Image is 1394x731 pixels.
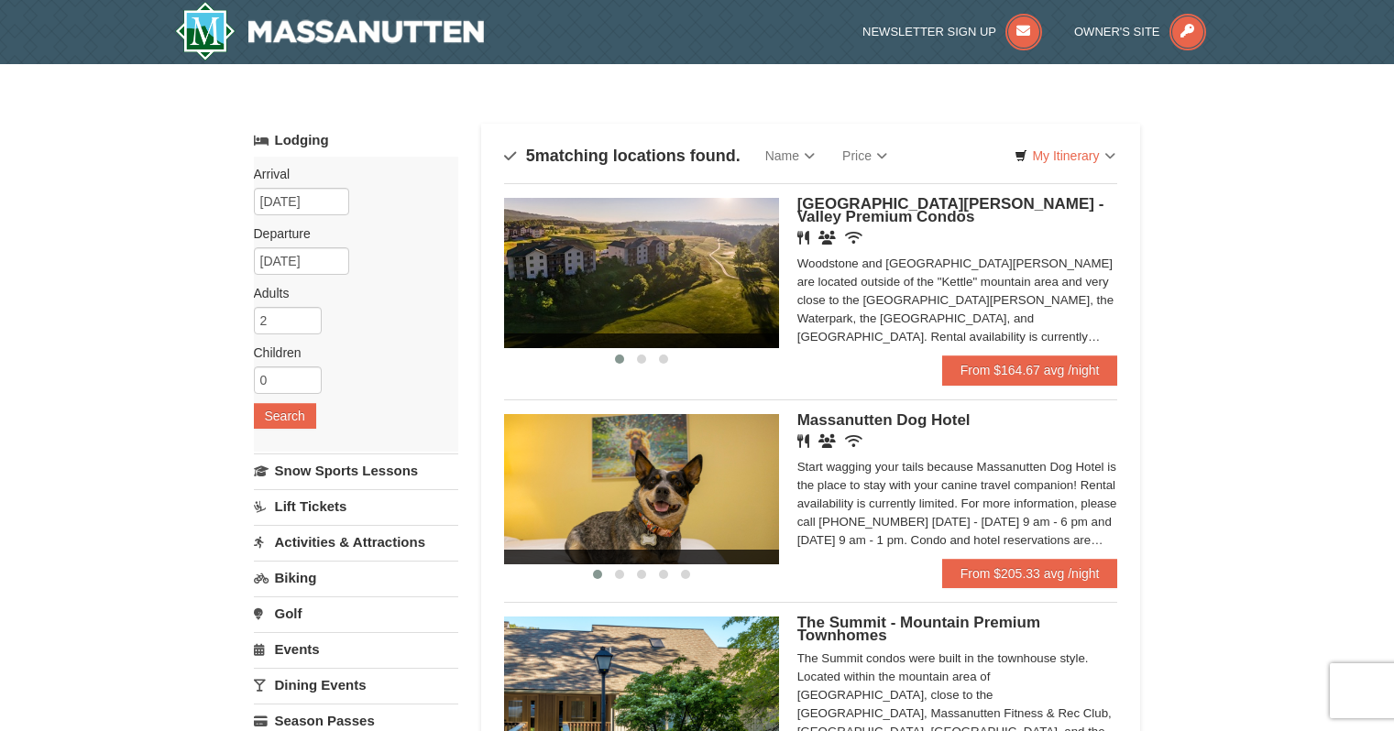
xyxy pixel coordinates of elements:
[818,434,836,448] i: Banquet Facilities
[942,355,1118,385] a: From $164.67 avg /night
[254,165,445,183] label: Arrival
[818,231,836,245] i: Banquet Facilities
[254,453,458,487] a: Snow Sports Lessons
[254,668,458,702] a: Dining Events
[175,2,485,60] img: Massanutten Resort Logo
[254,489,458,523] a: Lift Tickets
[254,525,458,559] a: Activities & Attractions
[797,434,809,448] i: Restaurant
[254,596,458,630] a: Golf
[254,632,458,666] a: Events
[254,284,445,302] label: Adults
[1074,25,1206,38] a: Owner's Site
[797,195,1104,225] span: [GEOGRAPHIC_DATA][PERSON_NAME] - Valley Premium Condos
[845,231,862,245] i: Wireless Internet (free)
[942,559,1118,588] a: From $205.33 avg /night
[862,25,996,38] span: Newsletter Sign Up
[797,458,1118,550] div: Start wagging your tails because Massanutten Dog Hotel is the place to stay with your canine trav...
[797,614,1040,644] span: The Summit - Mountain Premium Townhomes
[797,231,809,245] i: Restaurant
[1074,25,1160,38] span: Owner's Site
[1003,142,1126,169] a: My Itinerary
[797,411,971,429] span: Massanutten Dog Hotel
[862,25,1042,38] a: Newsletter Sign Up
[254,403,316,429] button: Search
[254,224,445,243] label: Departure
[254,124,458,157] a: Lodging
[175,2,485,60] a: Massanutten Resort
[752,137,829,174] a: Name
[254,344,445,362] label: Children
[797,255,1118,346] div: Woodstone and [GEOGRAPHIC_DATA][PERSON_NAME] are located outside of the "Kettle" mountain area an...
[254,561,458,595] a: Biking
[845,434,862,448] i: Wireless Internet (free)
[829,137,901,174] a: Price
